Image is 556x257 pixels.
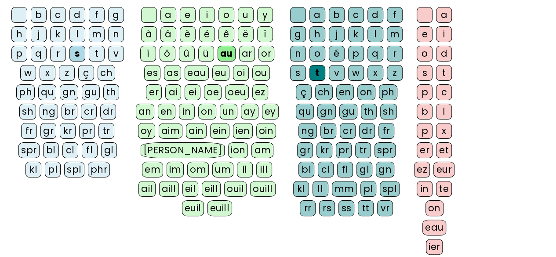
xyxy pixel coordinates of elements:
div: ê [218,26,234,42]
div: kr [316,142,332,158]
div: eu [212,65,229,81]
div: rr [300,200,316,216]
div: [PERSON_NAME] [141,142,225,158]
div: tr [98,123,114,139]
div: fr [21,123,37,139]
div: spl [64,162,84,177]
div: au [218,46,236,62]
div: sh [380,104,397,119]
div: e [417,26,432,42]
div: cr [340,123,356,139]
div: x [40,65,55,81]
div: z [59,65,75,81]
div: v [329,65,345,81]
div: ai [165,84,181,100]
div: d [69,7,85,23]
div: fl [82,142,98,158]
div: ar [239,46,255,62]
div: n [290,46,306,62]
div: pl [45,162,61,177]
div: qu [296,104,314,119]
div: d [436,46,452,62]
div: c [348,7,364,23]
div: spl [380,181,400,197]
div: â [160,26,176,42]
div: q [367,46,383,62]
div: th [361,104,377,119]
div: fl [337,162,353,177]
div: sh [19,104,36,119]
div: ien [233,123,253,139]
div: il [237,162,253,177]
div: te [436,181,452,197]
div: er [417,142,432,158]
div: gn [317,104,336,119]
div: ei [185,84,200,100]
div: an [136,104,154,119]
div: spr [374,142,396,158]
div: g [108,7,124,23]
div: ss [338,200,354,216]
div: kl [25,162,41,177]
div: pl [360,181,376,197]
div: aill [159,181,179,197]
div: l [367,26,383,42]
div: am [251,142,273,158]
div: in [417,181,432,197]
div: o [417,46,432,62]
div: a [309,7,325,23]
div: in [179,104,195,119]
div: et [436,142,452,158]
div: um [212,162,233,177]
div: ier [426,239,443,255]
div: ü [198,46,214,62]
div: br [62,104,77,119]
div: ion [228,142,248,158]
div: ay [241,104,258,119]
div: oi [233,65,249,81]
div: ll [313,181,328,197]
div: p [417,84,432,100]
div: v [108,46,124,62]
div: è [180,26,196,42]
div: gl [356,162,372,177]
div: eil [182,181,199,197]
div: i [199,7,215,23]
div: i [436,26,452,42]
div: ch [315,84,333,100]
div: c [436,84,452,100]
div: b [329,7,345,23]
div: on [425,200,443,216]
div: bl [43,142,59,158]
div: bl [298,162,314,177]
div: t [436,65,452,81]
div: ï [140,46,156,62]
div: gn [60,84,78,100]
div: é [329,46,345,62]
div: m [387,26,403,42]
div: e [180,7,196,23]
div: em [142,162,163,177]
div: z [387,65,403,81]
div: ç [78,65,94,81]
div: eill [202,181,221,197]
div: euill [207,200,232,216]
div: th [103,84,119,100]
div: à [141,26,157,42]
div: ou [252,65,270,81]
div: qu [38,84,56,100]
div: ë [238,26,254,42]
div: oe [204,84,222,100]
div: es [144,65,160,81]
div: t [89,46,105,62]
div: j [329,26,345,42]
div: ouil [224,181,247,197]
div: q [31,46,47,62]
div: on [198,104,216,119]
div: pr [79,123,95,139]
div: dr [100,104,116,119]
div: cl [318,162,334,177]
div: oin [256,123,276,139]
div: pr [336,142,352,158]
div: ez [414,162,430,177]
